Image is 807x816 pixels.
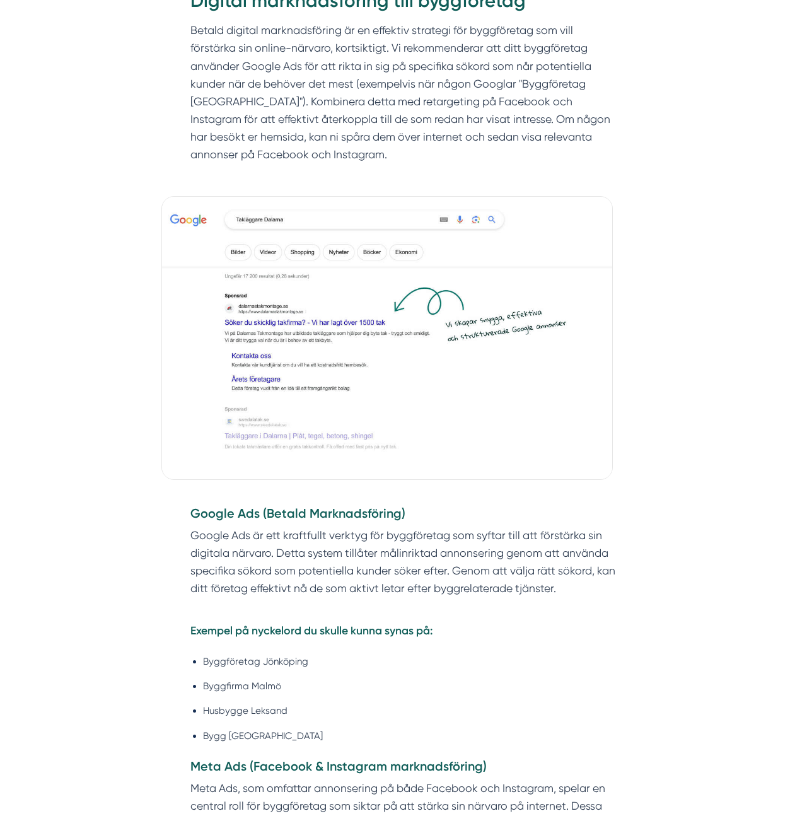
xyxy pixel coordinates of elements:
img: Visuell illustration av hur Google Ads fungerar. [161,196,613,480]
li: Husbygge Leksand [203,703,617,718]
p: Betald digital marknadsföring är en effektiv strategi för byggföretag som vill förstärka sin onli... [190,21,617,164]
li: Byggföretag Jönköping [203,654,617,669]
h4: Google Ads (Betald Marknadsföring) [190,505,617,527]
li: Bygg [GEOGRAPHIC_DATA] [203,728,617,743]
strong: Exempel på nyckelord du skulle kunna synas på: [190,624,433,637]
li: Byggfirma Malmö [203,679,617,694]
h4: Meta Ads (Facebook & Instagram marknadsföring) [190,758,617,779]
p: Google Ads är ett kraftfullt verktyg för byggföretag som syftar till att förstärka sin digitala n... [190,527,617,615]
